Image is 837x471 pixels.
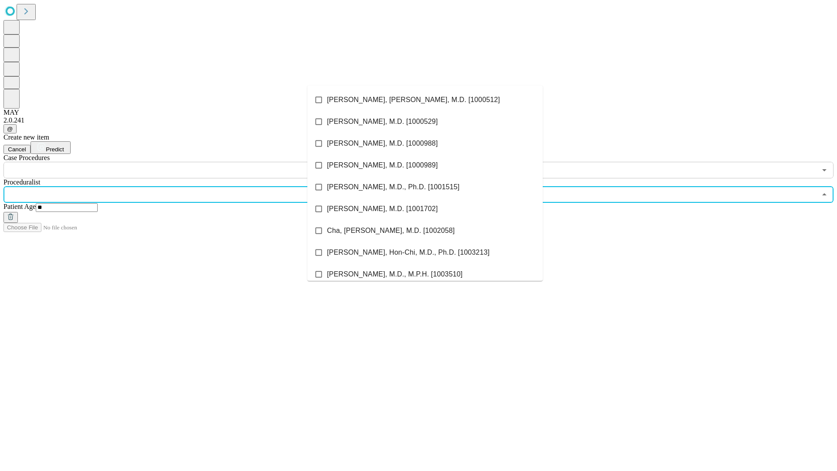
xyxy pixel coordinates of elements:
[3,203,36,210] span: Patient Age
[46,146,64,153] span: Predict
[3,133,49,141] span: Create new item
[818,164,830,176] button: Open
[327,95,500,105] span: [PERSON_NAME], [PERSON_NAME], M.D. [1000512]
[327,204,438,214] span: [PERSON_NAME], M.D. [1001702]
[327,116,438,127] span: [PERSON_NAME], M.D. [1000529]
[3,145,31,154] button: Cancel
[3,109,834,116] div: MAY
[327,138,438,149] span: [PERSON_NAME], M.D. [1000988]
[327,269,463,280] span: [PERSON_NAME], M.D., M.P.H. [1003510]
[7,126,13,132] span: @
[3,124,17,133] button: @
[818,188,830,201] button: Close
[327,247,490,258] span: [PERSON_NAME], Hon-Chi, M.D., Ph.D. [1003213]
[31,141,71,154] button: Predict
[327,182,459,192] span: [PERSON_NAME], M.D., Ph.D. [1001515]
[8,146,26,153] span: Cancel
[3,154,50,161] span: Scheduled Procedure
[327,160,438,171] span: [PERSON_NAME], M.D. [1000989]
[3,116,834,124] div: 2.0.241
[3,178,40,186] span: Proceduralist
[327,225,455,236] span: Cha, [PERSON_NAME], M.D. [1002058]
